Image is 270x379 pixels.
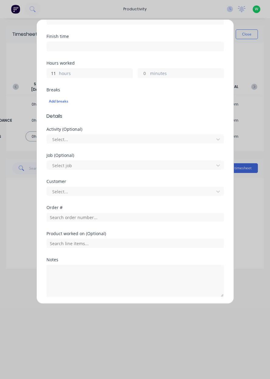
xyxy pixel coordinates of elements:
[46,153,224,157] div: Job (Optional)
[46,213,224,222] input: Search order number...
[46,88,224,92] div: Breaks
[46,127,224,131] div: Activity (Optional)
[46,34,224,39] div: Finish time
[46,258,224,262] div: Notes
[46,205,224,210] div: Order #
[46,239,224,248] input: Search line items...
[138,69,149,78] input: 0
[46,113,224,120] span: Details
[49,97,221,105] div: Add breaks
[46,179,224,184] div: Customer
[150,70,224,78] label: minutes
[47,69,57,78] input: 0
[46,232,224,236] div: Product worked on (Optional)
[46,61,224,65] div: Hours worked
[59,70,132,78] label: hours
